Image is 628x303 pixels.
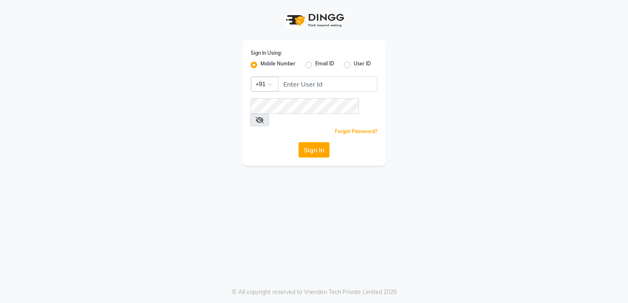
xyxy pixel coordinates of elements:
[251,49,282,57] label: Sign In Using:
[260,60,296,70] label: Mobile Number
[335,128,377,134] a: Forgot Password?
[298,142,330,158] button: Sign In
[278,76,377,92] input: Username
[251,98,359,114] input: Username
[354,60,371,70] label: User ID
[315,60,334,70] label: Email ID
[281,8,347,32] img: logo1.svg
